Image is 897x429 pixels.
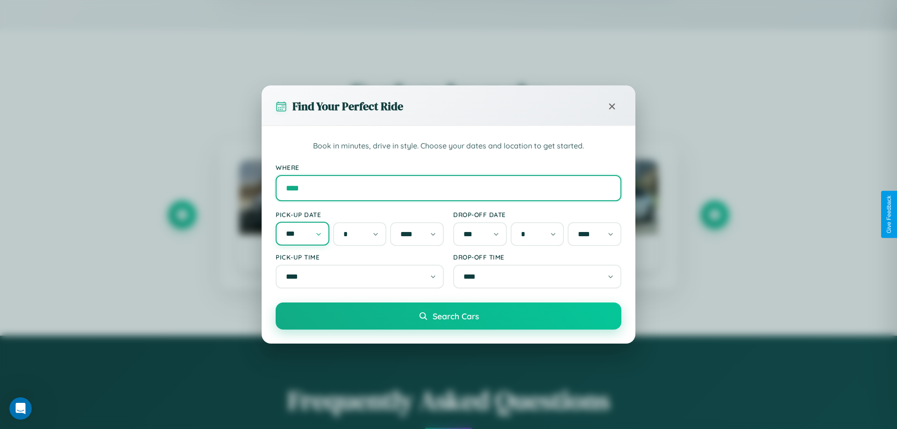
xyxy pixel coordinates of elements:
[276,163,621,171] label: Where
[276,211,444,218] label: Pick-up Date
[276,302,621,330] button: Search Cars
[276,140,621,152] p: Book in minutes, drive in style. Choose your dates and location to get started.
[292,98,403,114] h3: Find Your Perfect Ride
[276,253,444,261] label: Pick-up Time
[433,311,479,321] span: Search Cars
[453,253,621,261] label: Drop-off Time
[453,211,621,218] label: Drop-off Date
